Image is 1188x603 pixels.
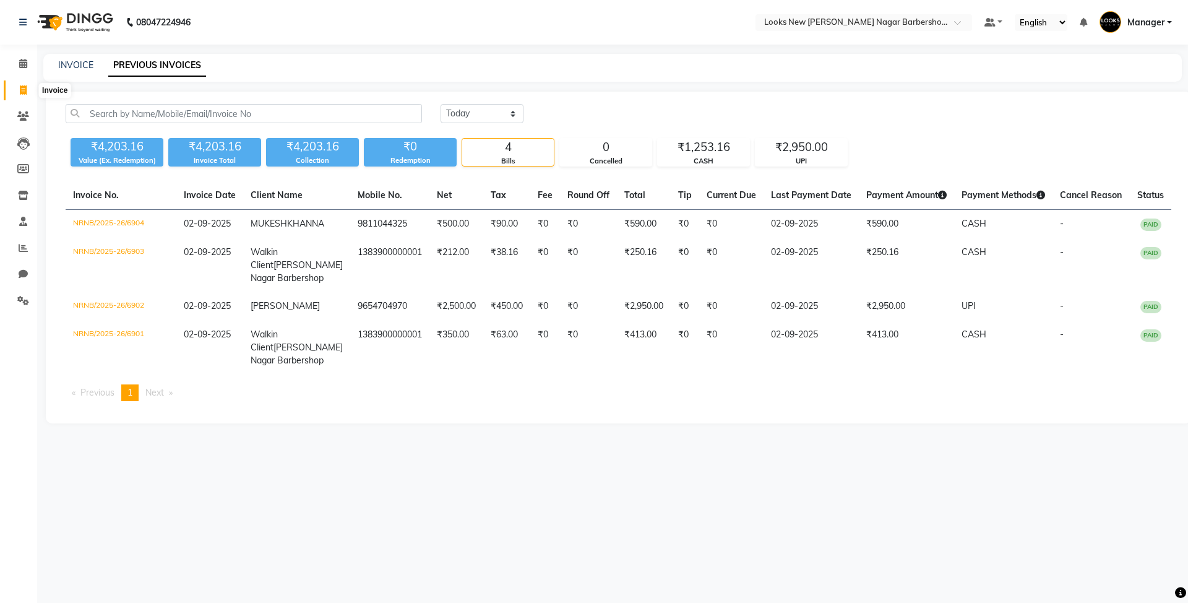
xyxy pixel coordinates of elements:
[755,156,847,167] div: UPI
[145,387,164,398] span: Next
[358,189,402,201] span: Mobile No.
[462,139,554,156] div: 4
[755,139,847,156] div: ₹2,950.00
[859,321,954,375] td: ₹413.00
[350,292,429,321] td: 9654704970
[859,292,954,321] td: ₹2,950.00
[287,218,324,229] span: KHANNA
[859,238,954,292] td: ₹250.16
[1127,16,1164,29] span: Manager
[617,321,671,375] td: ₹413.00
[617,238,671,292] td: ₹250.16
[483,321,530,375] td: ₹63.00
[168,138,261,155] div: ₹4,203.16
[251,246,278,271] span: Walkin Client
[1100,11,1121,33] img: Manager
[350,321,429,375] td: 1383900000001
[866,189,947,201] span: Payment Amount
[108,54,206,77] a: PREVIOUS INVOICES
[66,210,176,239] td: NRNB/2025-26/6904
[462,156,554,167] div: Bills
[567,189,609,201] span: Round Off
[1137,189,1164,201] span: Status
[560,321,617,375] td: ₹0
[184,189,236,201] span: Invoice Date
[658,139,749,156] div: ₹1,253.16
[962,189,1045,201] span: Payment Methods
[429,292,483,321] td: ₹2,500.00
[530,238,560,292] td: ₹0
[184,329,231,340] span: 02-09-2025
[671,210,699,239] td: ₹0
[658,156,749,167] div: CASH
[251,189,303,201] span: Client Name
[429,210,483,239] td: ₹500.00
[538,189,553,201] span: Fee
[71,155,163,166] div: Value (Ex. Redemption)
[560,139,652,156] div: 0
[66,238,176,292] td: NRNB/2025-26/6903
[624,189,645,201] span: Total
[764,321,859,375] td: 02-09-2025
[184,218,231,229] span: 02-09-2025
[429,321,483,375] td: ₹350.00
[617,210,671,239] td: ₹590.00
[266,155,359,166] div: Collection
[266,138,359,155] div: ₹4,203.16
[671,238,699,292] td: ₹0
[1140,329,1161,342] span: PAID
[560,238,617,292] td: ₹0
[699,238,764,292] td: ₹0
[962,329,986,340] span: CASH
[699,321,764,375] td: ₹0
[1140,301,1161,313] span: PAID
[1140,247,1161,259] span: PAID
[350,238,429,292] td: 1383900000001
[530,321,560,375] td: ₹0
[32,5,116,40] img: logo
[251,259,343,284] span: [PERSON_NAME] Nagar Barbershop
[184,300,231,311] span: 02-09-2025
[429,238,483,292] td: ₹212.00
[251,300,320,311] span: [PERSON_NAME]
[80,387,114,398] span: Previous
[1060,329,1064,340] span: -
[66,104,422,123] input: Search by Name/Mobile/Email/Invoice No
[1140,219,1161,231] span: PAID
[350,210,429,239] td: 9811044325
[1060,189,1122,201] span: Cancel Reason
[764,238,859,292] td: 02-09-2025
[859,210,954,239] td: ₹590.00
[58,59,93,71] a: INVOICE
[251,342,343,366] span: [PERSON_NAME] Nagar Barbershop
[678,189,692,201] span: Tip
[699,210,764,239] td: ₹0
[530,292,560,321] td: ₹0
[764,210,859,239] td: 02-09-2025
[136,5,191,40] b: 08047224946
[437,189,452,201] span: Net
[962,246,986,258] span: CASH
[560,292,617,321] td: ₹0
[251,218,287,229] span: MUKESH
[168,155,261,166] div: Invoice Total
[66,321,176,375] td: NRNB/2025-26/6901
[617,292,671,321] td: ₹2,950.00
[184,246,231,258] span: 02-09-2025
[483,292,530,321] td: ₹450.00
[671,292,699,321] td: ₹0
[962,300,976,311] span: UPI
[560,156,652,167] div: Cancelled
[66,384,1171,401] nav: Pagination
[771,189,851,201] span: Last Payment Date
[251,329,278,353] span: Walkin Client
[364,155,457,166] div: Redemption
[560,210,617,239] td: ₹0
[39,84,71,98] div: Invoice
[530,210,560,239] td: ₹0
[707,189,756,201] span: Current Due
[73,189,119,201] span: Invoice No.
[699,292,764,321] td: ₹0
[962,218,986,229] span: CASH
[1060,246,1064,258] span: -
